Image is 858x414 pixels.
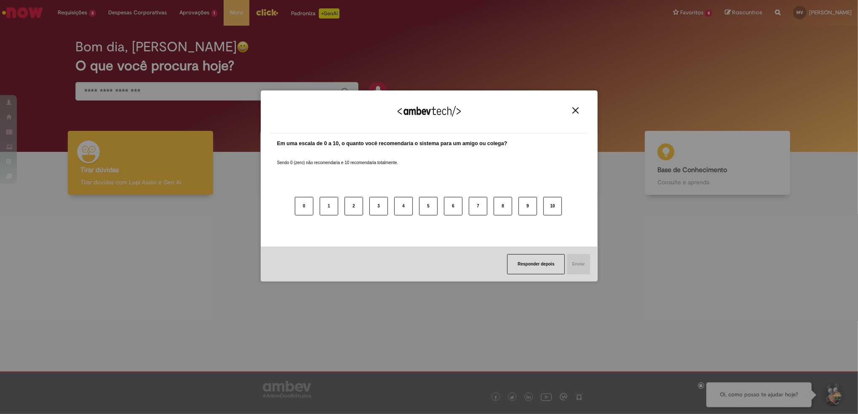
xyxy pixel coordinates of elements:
button: 5 [419,197,438,215]
button: 10 [543,197,562,215]
img: Close [572,107,579,114]
button: Close [570,107,581,114]
button: 1 [320,197,338,215]
button: 6 [444,197,462,215]
label: Sendo 0 (zero) não recomendaria e 10 recomendaria totalmente. [277,150,398,166]
button: 4 [394,197,413,215]
label: Em uma escala de 0 a 10, o quanto você recomendaria o sistema para um amigo ou colega? [277,140,508,148]
button: 9 [519,197,537,215]
img: Logo Ambevtech [398,106,461,117]
button: Responder depois [507,254,565,274]
button: 2 [345,197,363,215]
button: 7 [469,197,487,215]
button: 3 [369,197,388,215]
button: 8 [494,197,512,215]
button: 0 [295,197,313,215]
